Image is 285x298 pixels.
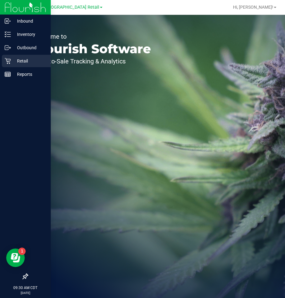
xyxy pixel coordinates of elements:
inline-svg: Reports [5,71,11,77]
span: TX South-[GEOGRAPHIC_DATA] Retail [24,5,99,10]
p: Outbound [11,44,48,51]
inline-svg: Inbound [5,18,11,24]
iframe: Resource center [6,248,25,267]
p: Retail [11,57,48,65]
inline-svg: Outbound [5,45,11,51]
p: [DATE] [3,291,48,295]
inline-svg: Retail [5,58,11,64]
inline-svg: Inventory [5,31,11,37]
p: 09:30 AM CDT [3,285,48,291]
p: Seed-to-Sale Tracking & Analytics [33,58,151,64]
p: Inventory [11,31,48,38]
p: Reports [11,71,48,78]
span: Hi, [PERSON_NAME]! [233,5,273,10]
p: Inbound [11,17,48,25]
iframe: Resource center unread badge [18,248,26,255]
p: Flourish Software [33,43,151,55]
p: Welcome to [33,33,151,40]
